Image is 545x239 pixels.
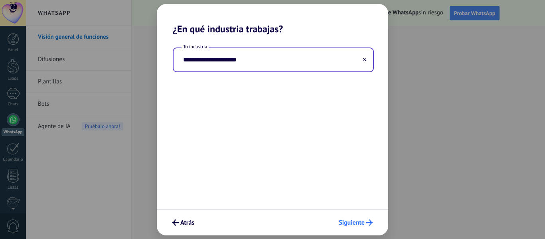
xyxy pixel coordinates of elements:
span: Siguiente [339,220,365,225]
h2: ¿En qué industria trabajas? [157,4,388,35]
button: Atrás [169,216,198,229]
span: Tu industria [182,43,209,50]
button: Siguiente [335,216,376,229]
span: Atrás [180,220,194,225]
